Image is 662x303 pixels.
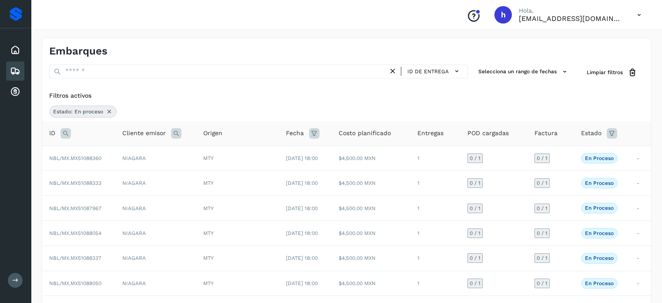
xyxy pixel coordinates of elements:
span: Cliente emisor [122,129,166,138]
span: [DATE] 18:00 [286,180,318,186]
span: Estado [581,129,602,138]
td: - [630,246,651,271]
span: [DATE] 18:00 [286,230,318,236]
span: 0 / 1 [537,206,548,211]
td: 1 [410,171,460,196]
td: 1 [410,196,460,221]
span: [DATE] 18:00 [286,255,318,261]
span: [DATE] 18:00 [286,205,318,211]
td: - [630,146,651,170]
span: Origen [203,129,222,138]
span: Costo planificado [339,129,391,138]
span: 0 / 1 [470,255,481,261]
td: NIAGARA [115,196,196,221]
td: NIAGARA [115,221,196,245]
p: En proceso [585,280,614,286]
span: 0 / 1 [470,231,481,236]
span: 0 / 1 [470,156,481,161]
button: ID de entrega [405,65,464,78]
span: ID de entrega [407,68,449,75]
span: POD cargadas [467,129,509,138]
span: NBL/MX.MX51088050 [49,280,101,286]
td: 1 [410,246,460,271]
p: En proceso [585,155,614,161]
div: Embarques [6,61,24,81]
div: Estado: En proceso [49,106,117,118]
td: $4,500.00 MXN [332,196,410,221]
span: Entregas [417,129,444,138]
span: NBL/MX.MX51088360 [49,155,101,161]
span: Factura [534,129,558,138]
td: - [630,271,651,296]
td: NIAGARA [115,146,196,170]
div: Cuentas por cobrar [6,82,24,102]
span: MTY [203,230,214,236]
span: 0 / 1 [537,231,548,236]
span: 0 / 1 [537,156,548,161]
td: $4,500.00 MXN [332,171,410,196]
td: NIAGARA [115,246,196,271]
span: [DATE] 18:00 [286,280,318,286]
span: ID [49,129,55,138]
p: En proceso [585,205,614,211]
div: Filtros activos [49,91,644,100]
span: [DATE] 18:00 [286,155,318,161]
td: 1 [410,146,460,170]
span: NBL/MX.MX51088054 [49,230,101,236]
p: En proceso [585,180,614,186]
span: Limpiar filtros [587,68,623,76]
td: - [630,196,651,221]
span: 0 / 1 [470,206,481,211]
h4: Embarques [49,45,108,58]
td: NIAGARA [115,171,196,196]
button: Selecciona un rango de fechas [475,65,573,79]
td: 1 [410,221,460,245]
td: $4,500.00 MXN [332,271,410,296]
span: MTY [203,155,214,161]
span: NBL/MX.MX51088337 [49,255,101,261]
span: MTY [203,255,214,261]
span: MTY [203,280,214,286]
p: En proceso [585,255,614,261]
span: NBL/MX.MX51088333 [49,180,101,186]
td: $4,500.00 MXN [332,221,410,245]
span: NBL/MX.MX51087967 [49,205,101,211]
p: En proceso [585,230,614,236]
span: MTY [203,205,214,211]
td: NIAGARA [115,271,196,296]
span: 0 / 1 [470,281,481,286]
span: MTY [203,180,214,186]
span: 0 / 1 [537,281,548,286]
div: Inicio [6,41,24,60]
td: - [630,171,651,196]
p: hpichardo@karesan.com.mx [519,14,623,23]
span: 0 / 1 [470,180,481,186]
span: 0 / 1 [537,180,548,186]
span: 0 / 1 [537,255,548,261]
button: Limpiar filtros [580,65,644,81]
td: $4,500.00 MXN [332,246,410,271]
td: $4,500.00 MXN [332,146,410,170]
td: 1 [410,271,460,296]
p: Hola, [519,7,623,14]
span: Estado: En proceso [53,108,103,116]
span: Fecha [286,129,304,138]
td: - [630,221,651,245]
